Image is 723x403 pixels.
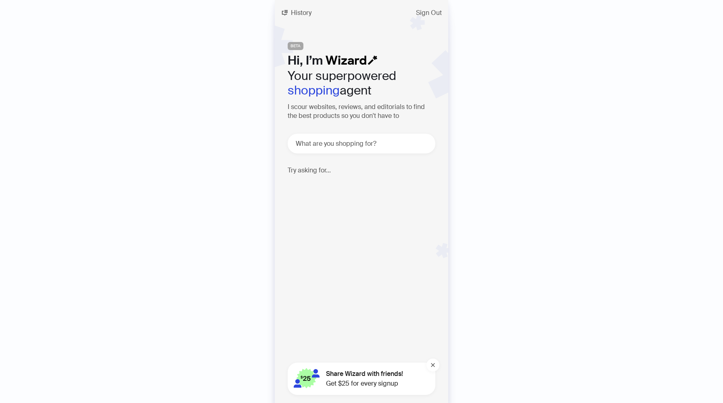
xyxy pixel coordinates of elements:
span: BETA [288,42,303,50]
span: Get $25 for every signup [326,379,403,388]
button: Share Wizard with friends!Get $25 for every signup [288,363,435,395]
h3: I scour websites, reviews, and editorials to find the best products so you don't have to [288,103,435,121]
h4: Try asking for... [288,166,435,174]
span: History [291,10,311,16]
span: Share Wizard with friends! [326,369,403,379]
span: close [430,363,435,367]
em: shopping [288,82,340,98]
button: Sign Out [410,6,448,19]
h2: Your superpowered agent [288,69,435,98]
span: Hi, I’m [288,52,323,68]
span: Sign Out [416,10,442,16]
button: History [275,6,318,19]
